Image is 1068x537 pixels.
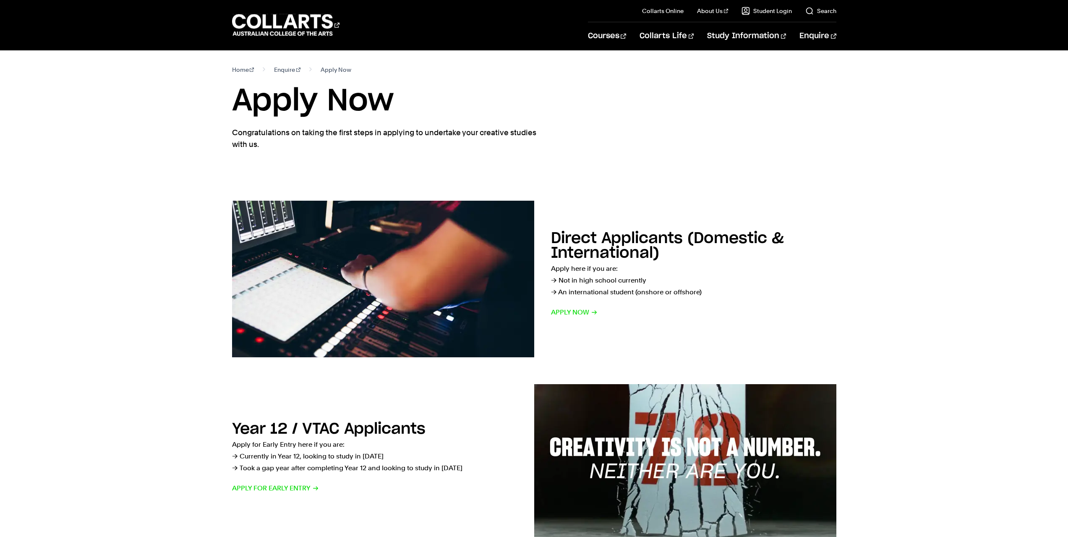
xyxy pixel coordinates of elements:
a: Home [232,64,254,76]
a: Enquire [799,22,836,50]
span: Apply for Early Entry [232,482,319,494]
h1: Apply Now [232,82,836,120]
div: Go to homepage [232,13,339,37]
a: Collarts Life [640,22,694,50]
p: Apply for Early Entry here if you are: → Currently in Year 12, looking to study in [DATE] → Took ... [232,439,517,474]
a: Study Information [707,22,786,50]
a: Direct Applicants (Domestic & International) Apply here if you are:→ Not in high school currently... [232,201,836,357]
p: Apply here if you are: → Not in high school currently → An international student (onshore or offs... [551,263,836,298]
span: Apply now [551,306,598,318]
p: Congratulations on taking the first steps in applying to undertake your creative studies with us. [232,127,538,150]
a: Courses [588,22,626,50]
a: Student Login [742,7,792,15]
a: About Us [697,7,728,15]
h2: Year 12 / VTAC Applicants [232,422,426,437]
h2: Direct Applicants (Domestic & International) [551,231,784,261]
a: Search [805,7,836,15]
span: Apply Now [321,64,351,76]
a: Collarts Online [642,7,684,15]
a: Enquire [274,64,300,76]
